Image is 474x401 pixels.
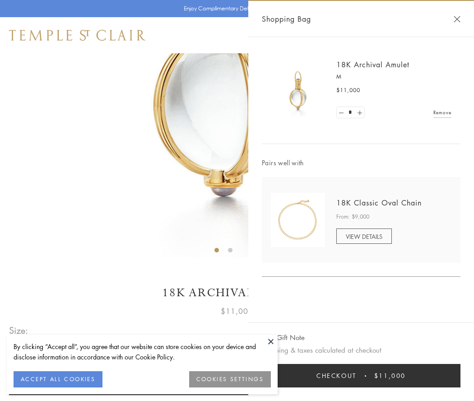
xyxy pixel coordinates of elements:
[336,60,409,70] a: 18K Archival Amulet
[454,16,460,23] button: Close Shopping Bag
[262,158,460,168] span: Pairs well with
[355,107,364,118] a: Set quantity to 2
[14,341,271,362] div: By clicking “Accept all”, you agree that our website can store cookies on your device and disclos...
[374,371,406,381] span: $11,000
[271,63,325,117] img: 18K Archival Amulet
[271,193,325,247] img: N88865-OV18
[336,228,392,244] a: VIEW DETAILS
[262,364,460,387] button: Checkout $11,000
[316,371,357,381] span: Checkout
[262,332,305,343] button: Add Gift Note
[262,345,460,356] p: Shipping & taxes calculated at checkout
[336,198,422,208] a: 18K Classic Oval Chain
[14,371,102,387] button: ACCEPT ALL COOKIES
[336,72,451,81] p: M
[346,232,382,241] span: VIEW DETAILS
[433,107,451,117] a: Remove
[262,13,311,25] span: Shopping Bag
[336,212,369,221] span: From: $9,000
[221,305,253,317] span: $11,000
[337,107,346,118] a: Set quantity to 0
[9,323,29,338] span: Size:
[189,371,271,387] button: COOKIES SETTINGS
[336,86,360,95] span: $11,000
[9,285,465,301] h1: 18K Archival Amulet
[184,4,286,13] p: Enjoy Complimentary Delivery & Returns
[9,30,145,41] img: Temple St. Clair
